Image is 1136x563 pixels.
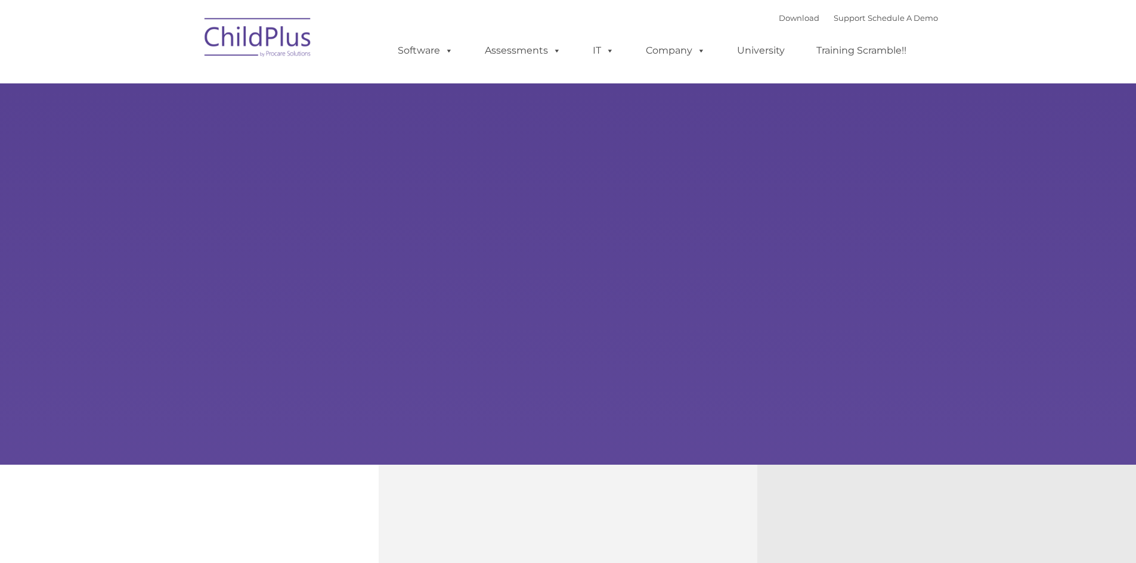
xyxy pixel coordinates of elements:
[779,13,938,23] font: |
[804,39,918,63] a: Training Scramble!!
[386,39,465,63] a: Software
[834,13,865,23] a: Support
[473,39,573,63] a: Assessments
[581,39,626,63] a: IT
[779,13,819,23] a: Download
[634,39,717,63] a: Company
[725,39,797,63] a: University
[199,10,318,69] img: ChildPlus by Procare Solutions
[868,13,938,23] a: Schedule A Demo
